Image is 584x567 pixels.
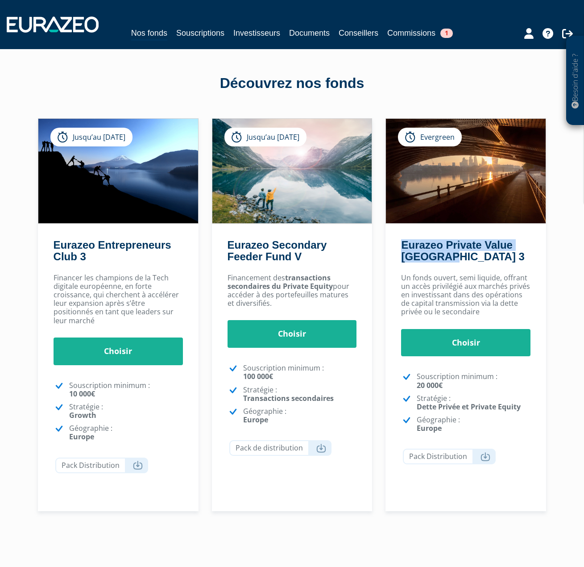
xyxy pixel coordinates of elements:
p: Souscription minimum : [417,372,530,389]
a: Eurazeo Private Value [GEOGRAPHIC_DATA] 3 [401,239,524,263]
a: Documents [289,27,330,39]
strong: 100 000€ [243,371,273,381]
p: Stratégie : [69,403,183,420]
a: Conseillers [339,27,378,39]
p: Besoin d'aide ? [570,41,580,121]
strong: Europe [69,432,94,442]
p: Souscription minimum : [69,381,183,398]
img: Eurazeo Entrepreneurs Club 3 [38,119,198,223]
strong: 10 000€ [69,389,95,399]
p: Géographie : [69,424,183,441]
strong: Dette Privée et Private Equity [417,402,521,412]
a: Pack Distribution [403,449,496,464]
a: Eurazeo Entrepreneurs Club 3 [54,239,171,263]
a: Choisir [401,329,530,357]
strong: Growth [69,410,96,420]
p: Stratégie : [243,386,357,403]
div: Découvrez nos fonds [38,73,547,94]
strong: Europe [243,415,268,425]
a: Eurazeo Secondary Feeder Fund V [228,239,327,263]
div: Evergreen [398,128,462,146]
div: Jusqu’au [DATE] [224,128,306,146]
strong: Europe [417,423,442,433]
a: Souscriptions [176,27,224,39]
p: Un fonds ouvert, semi liquide, offrant un accès privilégié aux marchés privés en investissant dan... [401,274,530,317]
p: Stratégie : [417,394,530,411]
p: Souscription minimum : [243,364,357,381]
strong: Transactions secondaires [243,393,334,403]
p: Financer les champions de la Tech digitale européenne, en forte croissance, qui cherchent à accél... [54,274,183,325]
img: 1732889491-logotype_eurazeo_blanc_rvb.png [7,17,99,33]
img: Eurazeo Private Value Europe 3 [386,119,546,223]
strong: 20 000€ [417,380,443,390]
a: Pack Distribution [55,458,148,473]
strong: transactions secondaires du Private Equity [228,273,333,291]
a: Investisseurs [233,27,280,39]
p: Géographie : [243,407,357,424]
a: Pack de distribution [229,440,331,456]
div: Jusqu’au [DATE] [50,128,133,146]
a: Commissions1 [387,27,453,39]
p: Géographie : [417,416,530,433]
p: Financement des pour accéder à des portefeuilles matures et diversifiés. [228,274,357,308]
img: Eurazeo Secondary Feeder Fund V [212,119,372,223]
a: Choisir [54,338,183,365]
a: Nos fonds [131,27,167,41]
span: 1 [440,29,453,38]
a: Choisir [228,320,357,348]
